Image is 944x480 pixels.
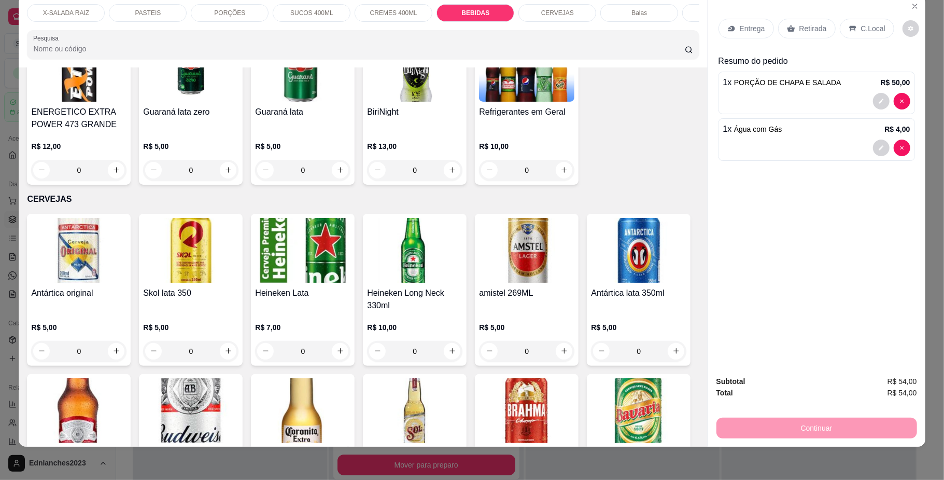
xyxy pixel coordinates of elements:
button: decrease-product-quantity [369,162,386,179]
img: product-image [31,37,126,102]
p: 1 x [723,123,782,135]
button: decrease-product-quantity [593,343,610,360]
button: decrease-product-quantity [873,140,890,156]
span: R$ 54,00 [887,376,917,387]
p: Entrega [740,23,765,34]
p: R$ 10,00 [479,141,574,152]
img: product-image [143,218,238,283]
img: product-image [255,37,350,102]
img: product-image [479,378,574,443]
button: increase-product-quantity [332,162,348,179]
button: decrease-product-quantity [33,162,50,179]
button: decrease-product-quantity [894,140,910,156]
p: CERVEJAS [27,193,699,205]
button: decrease-product-quantity [145,343,162,360]
button: increase-product-quantity [220,162,236,179]
p: 1 x [723,76,841,89]
button: decrease-product-quantity [257,162,274,179]
img: product-image [255,378,350,443]
p: SUCOS 400ML [290,9,333,17]
span: PORÇÃO DE CHAPA E SALADA [734,78,841,87]
p: BEBIDAS [461,9,489,17]
p: R$ 5,00 [479,322,574,333]
button: decrease-product-quantity [481,162,498,179]
img: product-image [31,218,126,283]
label: Pesquisa [33,34,62,43]
h4: Heineken Lata [255,287,350,299]
p: R$ 4,00 [885,124,910,134]
h4: Refrigerantes em Geral [479,106,574,118]
button: decrease-product-quantity [481,343,498,360]
button: increase-product-quantity [220,343,236,360]
img: product-image [591,378,686,443]
h4: BiriNight [367,106,462,118]
img: product-image [479,37,574,102]
strong: Total [716,389,733,397]
button: decrease-product-quantity [33,343,50,360]
p: Resumo do pedido [718,55,915,67]
p: R$ 5,00 [31,322,126,333]
strong: Subtotal [716,377,745,386]
button: decrease-product-quantity [873,93,890,109]
img: product-image [31,378,126,443]
p: CREMES 400ML [370,9,417,17]
p: R$ 5,00 [255,141,350,152]
p: C.Local [861,23,885,34]
button: decrease-product-quantity [257,343,274,360]
h4: Guaraná lata [255,106,350,118]
h4: Skol lata 350 [143,287,238,299]
p: R$ 50,00 [881,77,910,88]
button: decrease-product-quantity [894,93,910,109]
p: X-SALADA RAIZ [43,9,89,17]
img: product-image [367,37,462,102]
p: R$ 5,00 [143,141,238,152]
p: R$ 5,00 [143,322,238,333]
button: increase-product-quantity [556,343,572,360]
h4: amistel 269ML [479,287,574,299]
img: product-image [143,37,238,102]
input: Pesquisa [33,44,684,54]
button: increase-product-quantity [444,162,460,179]
button: increase-product-quantity [444,343,460,360]
button: increase-product-quantity [108,162,124,179]
p: R$ 12,00 [31,141,126,152]
span: Água com Gás [734,125,782,133]
button: decrease-product-quantity [903,20,919,37]
img: product-image [143,378,238,443]
h4: Antártica original [31,287,126,299]
img: product-image [367,218,462,283]
span: R$ 54,00 [887,387,917,399]
p: R$ 13,00 [367,141,462,152]
button: decrease-product-quantity [145,162,162,179]
h4: Antártica lata 350ml [591,287,686,299]
button: increase-product-quantity [556,162,572,179]
img: product-image [591,218,686,283]
p: R$ 10,00 [367,322,462,333]
img: product-image [255,218,350,283]
p: PASTEIS [135,9,161,17]
button: increase-product-quantity [668,343,684,360]
img: product-image [367,378,462,443]
img: product-image [479,218,574,283]
button: increase-product-quantity [108,343,124,360]
button: decrease-product-quantity [369,343,386,360]
p: Balas [631,9,647,17]
p: R$ 7,00 [255,322,350,333]
h4: ENERGETICO EXTRA POWER 473 GRANDE [31,106,126,131]
p: R$ 5,00 [591,322,686,333]
p: PORÇÕES [214,9,245,17]
h4: Guaraná lata zero [143,106,238,118]
p: CERVEJAS [541,9,574,17]
p: Retirada [799,23,827,34]
button: increase-product-quantity [332,343,348,360]
h4: Heineken Long Neck 330ml [367,287,462,312]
